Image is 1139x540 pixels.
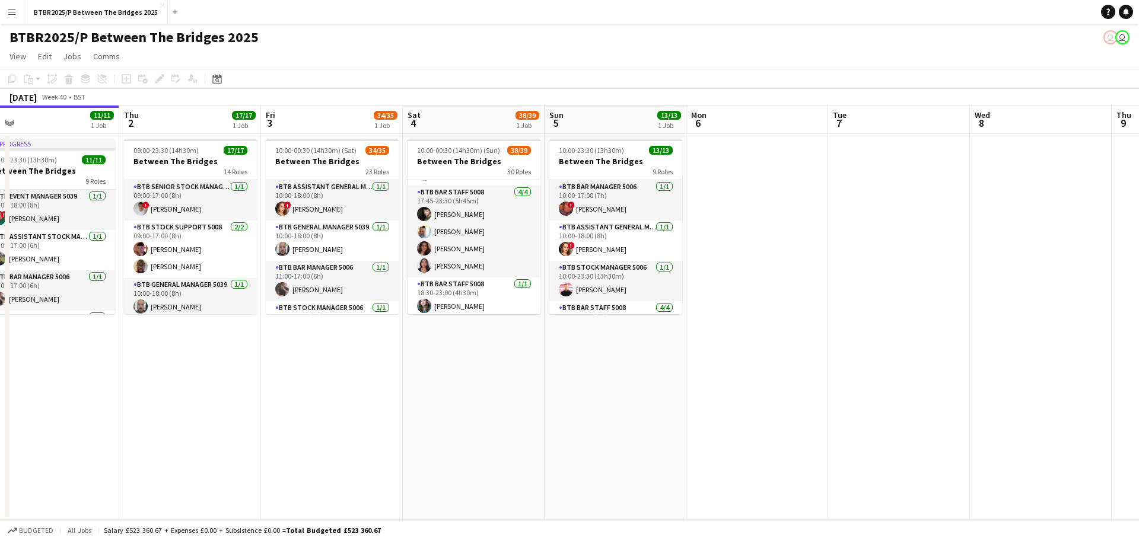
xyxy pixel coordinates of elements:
[74,92,85,101] div: BST
[63,51,81,62] span: Jobs
[19,526,53,535] span: Budgeted
[9,91,37,103] div: [DATE]
[93,51,120,62] span: Comms
[88,49,125,64] a: Comms
[1115,30,1130,44] app-user-avatar: Amy Cane
[5,49,31,64] a: View
[6,524,55,537] button: Budgeted
[33,49,56,64] a: Edit
[286,526,381,535] span: Total Budgeted £523 360.67
[65,526,94,535] span: All jobs
[24,1,168,24] button: BTBR2025/P Between The Bridges 2025
[39,92,69,101] span: Week 40
[59,49,86,64] a: Jobs
[9,51,26,62] span: View
[104,526,381,535] div: Salary £523 360.67 + Expenses £0.00 + Subsistence £0.00 =
[1103,30,1118,44] app-user-avatar: Amy Cane
[38,51,52,62] span: Edit
[9,28,259,46] h1: BTBR2025/P Between The Bridges 2025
